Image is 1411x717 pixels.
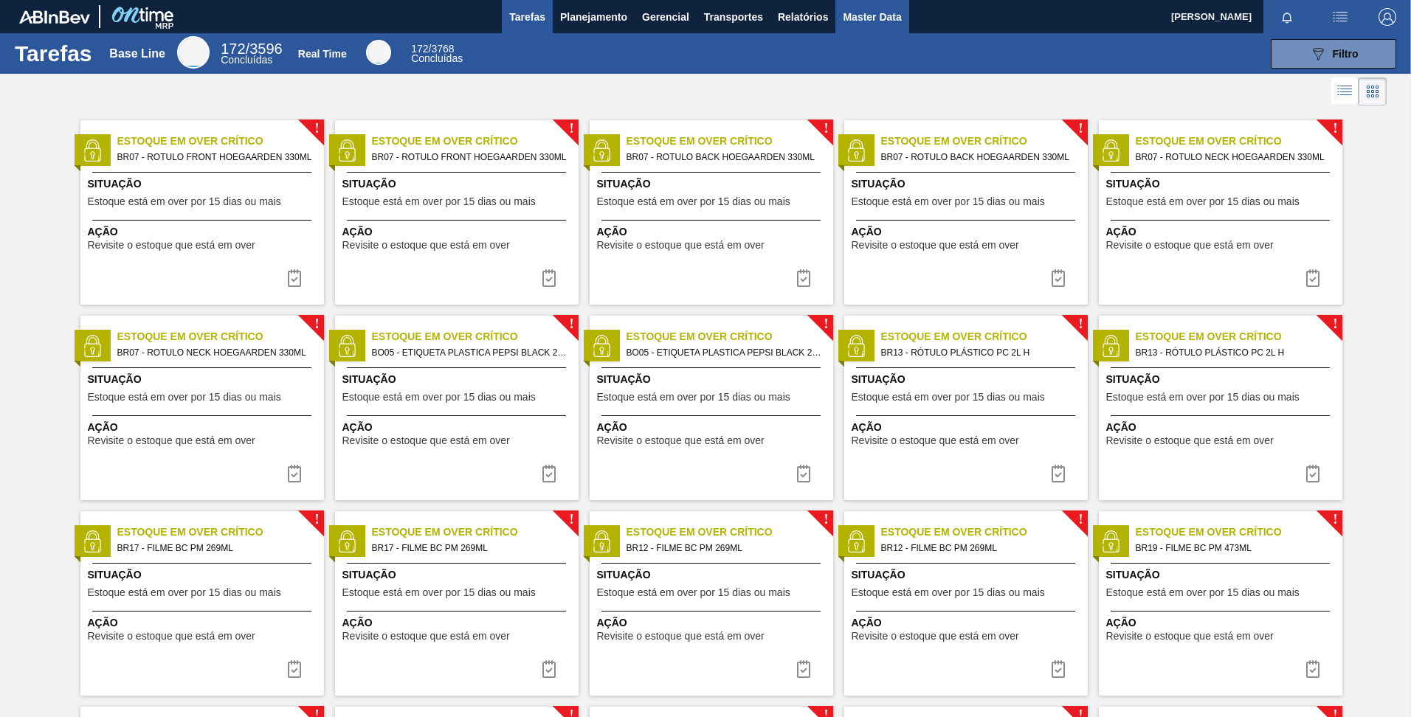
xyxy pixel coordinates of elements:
[824,123,828,134] span: !
[1106,176,1339,192] span: Situação
[704,8,763,26] span: Transportes
[342,435,510,446] span: Revisite o estoque que está em over
[597,176,829,192] span: Situação
[881,149,1076,165] span: BR07 - ROTULO BACK HOEGAARDEN 330ML
[19,10,90,24] img: TNhmsLtSVTkK8tSr43FrP2fwEKptu5GPRR3wAAAABJRU5ErkJggg==
[1106,587,1300,598] span: Estoque está em over por 15 dias ou mais
[277,459,312,488] button: icon-task complete
[1041,459,1076,488] div: Completar tarefa: 29722180
[881,344,1076,361] span: BR13 - RÓTULO PLÁSTICO PC 2L H
[1078,514,1083,525] span: !
[881,134,1088,149] span: Estoque em Over Crítico
[590,335,613,357] img: status
[852,392,1045,403] span: Estoque está em over por 15 dias ou mais
[852,420,1084,435] span: Ação
[560,8,627,26] span: Planejamento
[411,43,454,55] span: / 3768
[277,654,312,684] button: icon-task complete
[531,459,567,488] div: Completar tarefa: 29722179
[88,567,320,583] span: Situação
[597,615,829,631] span: Ação
[336,530,358,553] img: status
[298,48,347,60] div: Real Time
[314,319,319,330] span: !
[852,372,1084,387] span: Situação
[1263,7,1311,27] button: Notificações
[366,40,391,65] div: Real Time
[221,41,282,57] span: / 3596
[372,344,567,361] span: BO05 - ETIQUETA PLASTICA PEPSI BLACK 250ML
[627,524,833,540] span: Estoque em Over Crítico
[15,45,92,62] h1: Tarefas
[852,587,1045,598] span: Estoque está em over por 15 dias ou mais
[1136,344,1331,361] span: BR13 - RÓTULO PLÁSTICO PC 2L H
[597,631,765,642] span: Revisite o estoque que está em over
[1295,263,1331,293] button: icon-task complete
[881,329,1088,344] span: Estoque em Over Crítico
[411,43,428,55] span: 172
[372,540,567,556] span: BR17 - FILME BC PM 269ML
[795,269,813,287] img: icon-task complete
[1100,530,1122,553] img: status
[540,660,558,678] img: icon-task complete
[531,654,567,684] div: Completar tarefa: 29722181
[1041,654,1076,684] button: icon-task complete
[117,524,324,540] span: Estoque em Over Crítico
[1106,420,1339,435] span: Ação
[531,263,567,293] button: icon-task complete
[1136,524,1342,540] span: Estoque em Over Crítico
[597,196,790,207] span: Estoque está em over por 15 dias ou mais
[531,263,567,293] div: Completar tarefa: 29722176
[786,654,821,684] button: icon-task complete
[1041,459,1076,488] button: icon-task complete
[786,654,821,684] div: Completar tarefa: 29722182
[569,319,573,330] span: !
[117,134,324,149] span: Estoque em Over Crítico
[372,149,567,165] span: BR07 - ROTULO FRONT HOEGAARDEN 330ML
[1106,240,1274,251] span: Revisite o estoque que está em over
[1333,514,1337,525] span: !
[372,524,579,540] span: Estoque em Over Crítico
[786,459,821,488] div: Completar tarefa: 29722179
[342,224,575,240] span: Ação
[1136,329,1342,344] span: Estoque em Over Crítico
[824,319,828,330] span: !
[590,530,613,553] img: status
[411,52,463,64] span: Concluídas
[1106,196,1300,207] span: Estoque está em over por 15 dias ou mais
[852,567,1084,583] span: Situação
[221,41,245,57] span: 172
[1106,615,1339,631] span: Ação
[1295,654,1331,684] div: Completar tarefa: 29722183
[221,43,282,65] div: Base Line
[1100,139,1122,162] img: status
[81,335,103,357] img: status
[590,139,613,162] img: status
[342,176,575,192] span: Situação
[342,392,536,403] span: Estoque está em over por 15 dias ou mais
[372,329,579,344] span: Estoque em Over Crítico
[852,224,1084,240] span: Ação
[342,240,510,251] span: Revisite o estoque que está em over
[336,335,358,357] img: status
[1049,465,1067,482] img: icon-task complete
[795,660,813,678] img: icon-task complete
[540,269,558,287] img: icon-task complete
[117,540,312,556] span: BR17 - FILME BC PM 269ML
[843,8,901,26] span: Master Data
[642,8,689,26] span: Gerencial
[88,176,320,192] span: Situação
[627,329,833,344] span: Estoque em Over Crítico
[1106,224,1339,240] span: Ação
[881,540,1076,556] span: BR12 - FILME BC PM 269ML
[1333,123,1337,134] span: !
[372,134,579,149] span: Estoque em Over Crítico
[1271,39,1396,69] button: Filtro
[1106,372,1339,387] span: Situação
[1049,269,1067,287] img: icon-task complete
[1136,540,1331,556] span: BR19 - FILME BC PM 473ML
[342,196,536,207] span: Estoque está em over por 15 dias ou mais
[627,149,821,165] span: BR07 - ROTULO BACK HOEGAARDEN 330ML
[1295,654,1331,684] button: icon-task complete
[117,149,312,165] span: BR07 - ROTULO FRONT HOEGAARDEN 330ML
